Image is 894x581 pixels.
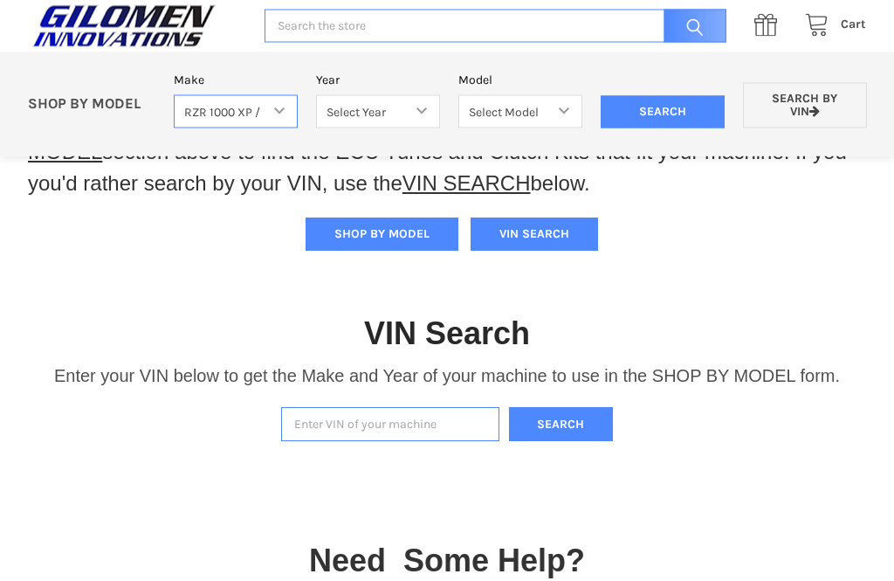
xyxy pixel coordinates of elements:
a: Search by VIN [743,83,867,129]
label: Model [458,71,582,89]
button: VIN SEARCH [471,218,598,252]
input: Enter VIN of your machine [281,408,499,442]
input: Search [601,96,725,129]
a: VIN SEARCH [402,172,531,196]
a: GILOMEN INNOVATIONS [28,4,246,48]
a: Cart [795,15,866,37]
h1: VIN Search [364,315,530,354]
label: Make [174,71,298,89]
button: SHOP BY MODEL [306,218,458,252]
input: Search the store [265,10,726,44]
span: Cart [841,17,866,32]
p: Enter your VIN below to get the Make and Year of your machine to use in the SHOP BY MODEL form. [54,363,840,390]
img: GILOMEN INNOVATIONS [28,4,220,48]
label: Year [316,71,440,89]
input: Search [655,10,726,44]
p: SHOP BY MODEL [18,95,165,114]
button: Search [509,408,614,442]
